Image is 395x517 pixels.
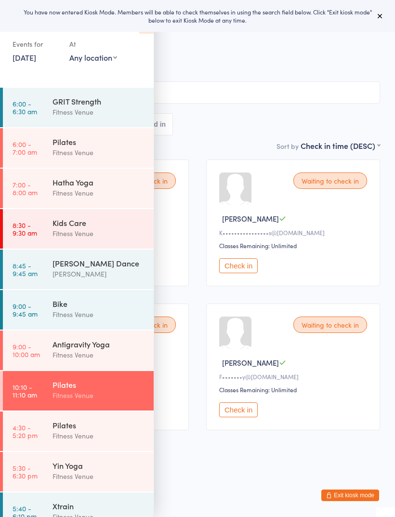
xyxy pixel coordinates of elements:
[219,402,258,417] button: Check in
[13,221,37,237] time: 8:30 - 9:30 am
[222,213,279,224] span: [PERSON_NAME]
[15,45,365,54] span: [DATE] 10:10am
[53,136,145,147] div: Pilates
[53,268,145,279] div: [PERSON_NAME]
[13,36,60,52] div: Events for
[53,349,145,360] div: Fitness Venue
[13,52,36,63] a: [DATE]
[53,420,145,430] div: Pilates
[13,302,38,318] time: 9:00 - 9:45 am
[3,371,154,411] a: 10:10 -11:10 amPilatesFitness Venue
[53,96,145,106] div: GRIT Strength
[13,262,38,277] time: 8:45 - 9:45 am
[53,460,145,471] div: Yin Yoga
[3,209,154,249] a: 8:30 -9:30 amKids CareFitness Venue
[301,140,380,151] div: Check in time (DESC)
[13,343,40,358] time: 9:00 - 10:00 am
[219,241,370,250] div: Classes Remaining: Unlimited
[3,331,154,370] a: 9:00 -10:00 amAntigravity YogaFitness Venue
[219,258,258,273] button: Check in
[13,100,37,115] time: 6:00 - 6:30 am
[53,228,145,239] div: Fitness Venue
[321,490,379,501] button: Exit kiosk mode
[13,383,37,398] time: 10:10 - 11:10 am
[15,54,365,64] span: Fitness Venue
[69,52,117,63] div: Any location
[15,81,380,104] input: Search
[293,172,367,189] div: Waiting to check in
[53,106,145,118] div: Fitness Venue
[15,8,380,24] div: You have now entered Kiosk Mode. Members will be able to check themselves in using the search fie...
[3,88,154,127] a: 6:00 -6:30 amGRIT StrengthFitness Venue
[53,187,145,199] div: Fitness Venue
[15,24,380,40] h2: Pilates Check-in
[53,147,145,158] div: Fitness Venue
[53,177,145,187] div: Hatha Yoga
[53,258,145,268] div: [PERSON_NAME] Dance
[219,372,370,381] div: F•••••••y@[DOMAIN_NAME]
[13,181,38,196] time: 7:00 - 8:00 am
[69,36,117,52] div: At
[222,358,279,368] span: [PERSON_NAME]
[219,228,370,237] div: K••••••••••••••••s@[DOMAIN_NAME]
[53,298,145,309] div: Bike
[219,385,370,394] div: Classes Remaining: Unlimited
[53,430,145,441] div: Fitness Venue
[13,140,37,156] time: 6:00 - 7:00 am
[15,64,380,74] span: Old Church
[3,411,154,451] a: 4:30 -5:20 pmPilatesFitness Venue
[53,501,145,511] div: Xtrain
[3,452,154,491] a: 5:30 -6:30 pmYin YogaFitness Venue
[53,217,145,228] div: Kids Care
[53,471,145,482] div: Fitness Venue
[276,141,299,151] label: Sort by
[3,250,154,289] a: 8:45 -9:45 am[PERSON_NAME] Dance[PERSON_NAME]
[3,169,154,208] a: 7:00 -8:00 amHatha YogaFitness Venue
[53,390,145,401] div: Fitness Venue
[53,379,145,390] div: Pilates
[3,128,154,168] a: 6:00 -7:00 amPilatesFitness Venue
[293,317,367,333] div: Waiting to check in
[53,309,145,320] div: Fitness Venue
[3,290,154,330] a: 9:00 -9:45 amBikeFitness Venue
[53,339,145,349] div: Antigravity Yoga
[13,424,38,439] time: 4:30 - 5:20 pm
[13,464,38,479] time: 5:30 - 6:30 pm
